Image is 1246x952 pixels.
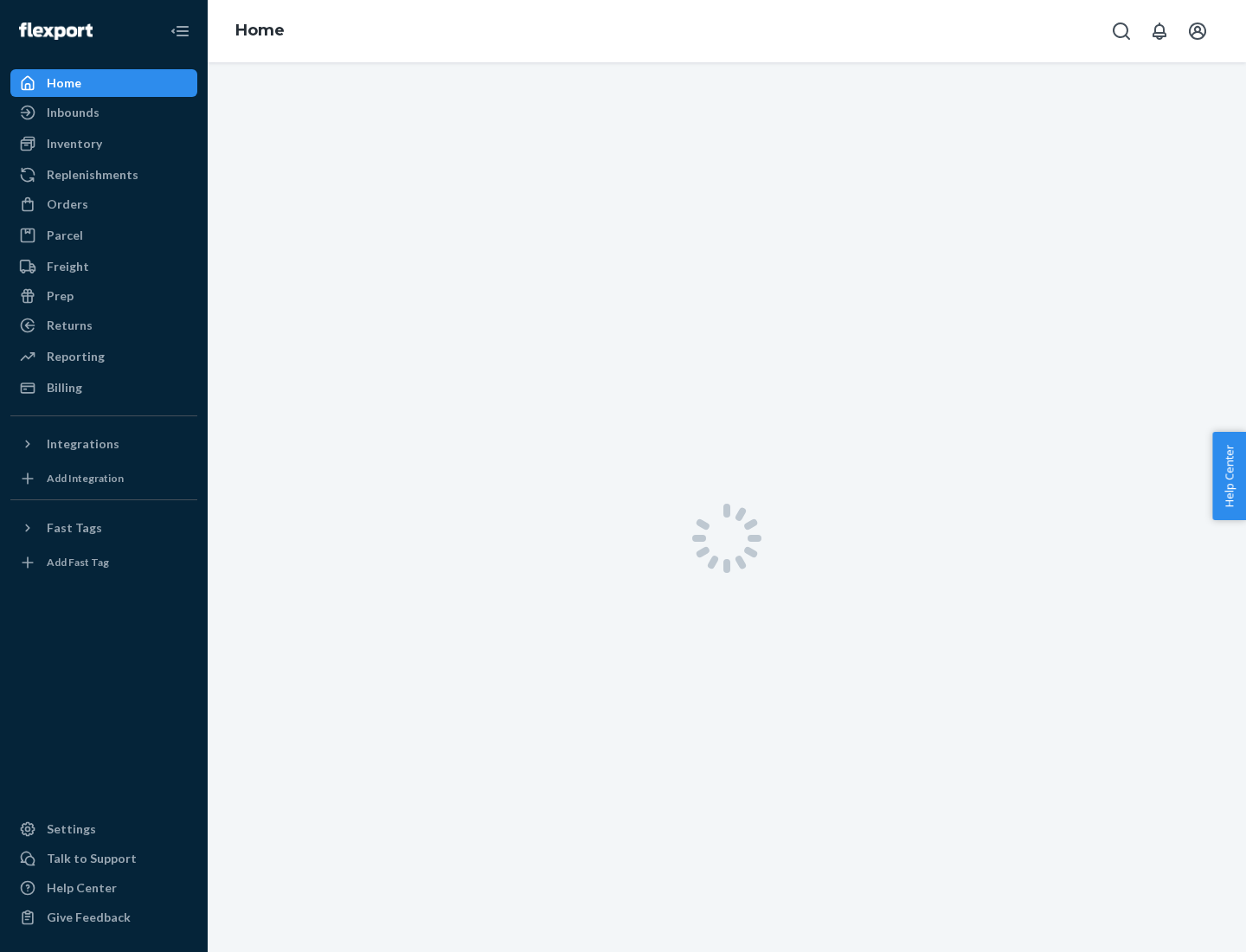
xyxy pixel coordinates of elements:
div: Give Feedback [47,909,131,926]
div: Integrations [47,435,119,453]
div: Talk to Support [47,850,137,867]
div: Returns [47,317,93,334]
a: Add Integration [10,465,197,492]
button: Integrations [10,430,197,458]
div: Prep [47,287,74,305]
a: Parcel [10,222,197,249]
button: Close Navigation [163,14,197,48]
button: Open Search Box [1104,14,1139,48]
a: Settings [10,815,197,843]
div: Inventory [47,135,102,152]
button: Give Feedback [10,904,197,931]
a: Replenishments [10,161,197,189]
div: Settings [47,820,96,838]
div: Add Integration [47,471,124,486]
a: Add Fast Tag [10,549,197,576]
a: Home [235,21,285,40]
div: Add Fast Tag [47,555,109,569]
img: Flexport logo [19,23,93,40]
button: Fast Tags [10,514,197,542]
a: Inventory [10,130,197,158]
div: Freight [47,258,89,275]
a: Billing [10,374,197,402]
a: Freight [10,253,197,280]
a: Reporting [10,343,197,370]
a: Orders [10,190,197,218]
div: Replenishments [47,166,138,183]
a: Talk to Support [10,845,197,872]
a: Returns [10,312,197,339]
div: Fast Tags [47,519,102,537]
button: Open account menu [1180,14,1215,48]
div: Orders [47,196,88,213]
a: Home [10,69,197,97]
ol: breadcrumbs [222,6,299,56]
div: Inbounds [47,104,100,121]
button: Help Center [1212,432,1246,520]
div: Parcel [47,227,83,244]
a: Inbounds [10,99,197,126]
div: Home [47,74,81,92]
div: Reporting [47,348,105,365]
a: Prep [10,282,197,310]
div: Billing [47,379,82,396]
button: Open notifications [1142,14,1177,48]
div: Help Center [47,879,117,897]
a: Help Center [10,874,197,902]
